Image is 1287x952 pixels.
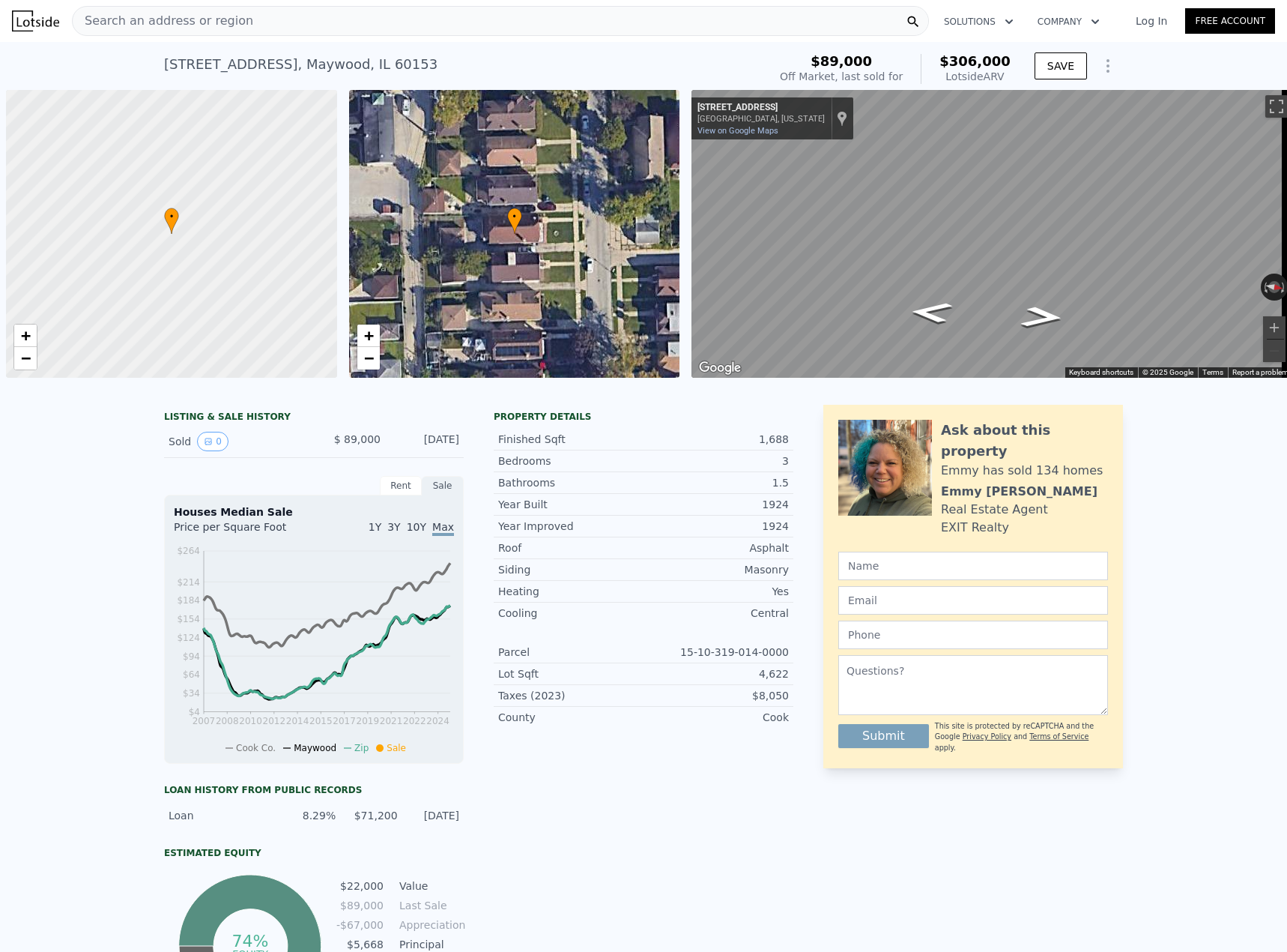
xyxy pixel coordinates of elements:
div: Siding [498,562,643,577]
div: 1,688 [643,432,789,447]
div: [DATE] [393,432,459,451]
td: Value [396,878,464,894]
img: Lotside [12,10,59,31]
div: 1.5 [643,475,789,490]
div: Loan [169,808,274,823]
tspan: $264 [177,546,200,556]
span: Cook Co. [236,743,276,753]
div: EXIT Realty [941,519,1009,537]
button: Company [1026,8,1112,35]
path: Go North, S 21st Ave [1003,301,1082,333]
span: − [363,349,373,367]
div: Cooling [498,606,643,621]
a: Zoom in [14,325,37,347]
div: County [498,710,643,725]
div: Heating [498,584,643,599]
span: Max [432,521,454,536]
tspan: $214 [177,577,200,588]
div: This site is protected by reCAPTCHA and the Google and apply. [935,721,1108,753]
div: Estimated Equity [164,847,464,859]
tspan: $184 [177,595,200,606]
span: 1Y [369,521,381,533]
tspan: $154 [177,614,200,624]
div: Lot Sqft [498,666,643,681]
span: © 2025 Google [1142,368,1193,376]
a: Log In [1118,13,1185,28]
div: Finished Sqft [498,432,643,447]
tspan: 2008 [216,716,239,726]
div: Central [643,606,789,621]
button: SAVE [1035,52,1087,79]
tspan: $4 [189,707,200,717]
a: Zoom out [14,347,37,370]
div: 3 [643,454,789,469]
tspan: 2010 [239,716,262,726]
tspan: 2019 [357,716,380,726]
span: • [507,210,522,223]
div: [DATE] [407,808,459,823]
div: 8.29% [283,808,336,823]
div: Parcel [498,645,643,660]
button: View historical data [197,432,228,451]
td: $22,000 [336,878,384,894]
input: Email [838,586,1108,615]
div: 1924 [643,497,789,512]
div: Asphalt [643,540,789,555]
div: Property details [494,411,793,423]
tspan: 2015 [309,716,333,726]
button: Solutions [932,8,1026,35]
div: Sale [422,476,464,495]
div: Emmy [PERSON_NAME] [941,483,1097,501]
div: Rent [380,476,422,495]
div: Yes [643,584,789,599]
tspan: 2021 [380,716,403,726]
tspan: 2014 [286,716,309,726]
div: Bathrooms [498,475,643,490]
span: Maywood [294,743,336,753]
td: Last Sale [396,897,464,914]
a: Zoom out [357,347,380,370]
button: Zoom out [1263,340,1286,362]
span: − [21,349,31,367]
td: $89,000 [336,897,384,914]
input: Name [838,552,1108,580]
td: -$67,000 [336,917,384,933]
a: View on Google Maps [697,126,778,136]
span: + [21,326,31,345]
path: Go South, S 21st Ave [891,297,970,328]
div: Sold [169,432,302,451]
span: 10Y [407,521,426,533]
div: Houses Median Sale [174,504,454,519]
div: $71,200 [345,808,397,823]
span: Search an address or region [73,12,253,30]
a: Zoom in [357,325,380,347]
div: 4,622 [643,666,789,681]
div: Lotside ARV [939,69,1011,84]
a: Free Account [1185,8,1275,34]
div: Year Built [498,497,643,512]
tspan: $94 [183,651,200,662]
span: $306,000 [939,53,1011,69]
button: Show Options [1093,51,1123,81]
button: Zoom in [1263,316,1286,339]
div: • [164,208,179,234]
span: 3Y [387,521,400,533]
td: Appreciation [396,917,464,933]
button: Keyboard shortcuts [1069,367,1133,378]
div: [STREET_ADDRESS] [697,102,825,114]
a: Open this area in Google Maps (opens a new window) [695,358,745,378]
a: Privacy Policy [963,732,1011,741]
div: Loan history from public records [164,784,464,796]
div: Bedrooms [498,454,643,469]
button: Rotate counterclockwise [1261,274,1269,301]
span: Sale [387,743,406,753]
div: • [507,208,522,234]
div: Taxes (2023) [498,688,643,703]
tspan: $64 [183,669,200,680]
span: Zip [354,743,369,753]
div: Real Estate Agent [941,501,1048,519]
div: [GEOGRAPHIC_DATA], [US_STATE] [697,114,825,124]
tspan: 74% [231,932,268,951]
div: Price per Square Foot [174,519,314,543]
tspan: 2017 [333,716,356,726]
